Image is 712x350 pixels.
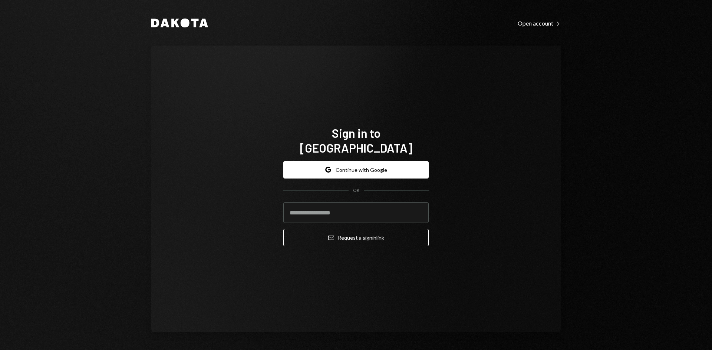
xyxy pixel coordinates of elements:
button: Request a signinlink [283,229,429,246]
div: Open account [518,20,561,27]
button: Continue with Google [283,161,429,179]
div: OR [353,187,359,194]
a: Open account [518,19,561,27]
h1: Sign in to [GEOGRAPHIC_DATA] [283,126,429,155]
